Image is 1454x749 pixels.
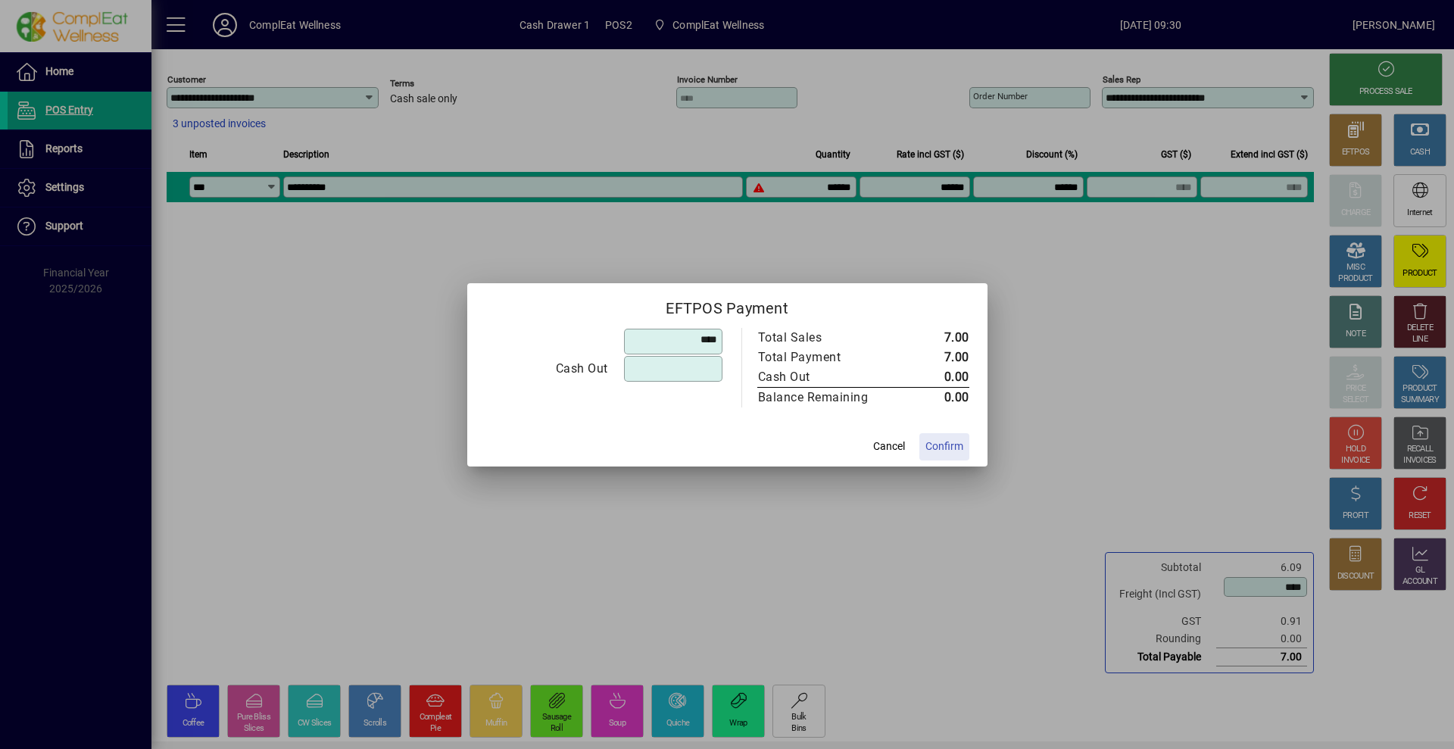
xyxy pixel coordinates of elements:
td: Total Sales [757,328,900,348]
div: Cash Out [486,360,608,378]
button: Cancel [865,433,913,460]
button: Confirm [919,433,969,460]
td: 7.00 [900,328,969,348]
div: Cash Out [758,368,885,386]
span: Confirm [925,438,963,454]
td: 7.00 [900,348,969,367]
span: Cancel [873,438,905,454]
td: 0.00 [900,367,969,388]
div: Balance Remaining [758,389,885,407]
td: Total Payment [757,348,900,367]
td: 0.00 [900,387,969,407]
h2: EFTPOS Payment [467,283,988,327]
